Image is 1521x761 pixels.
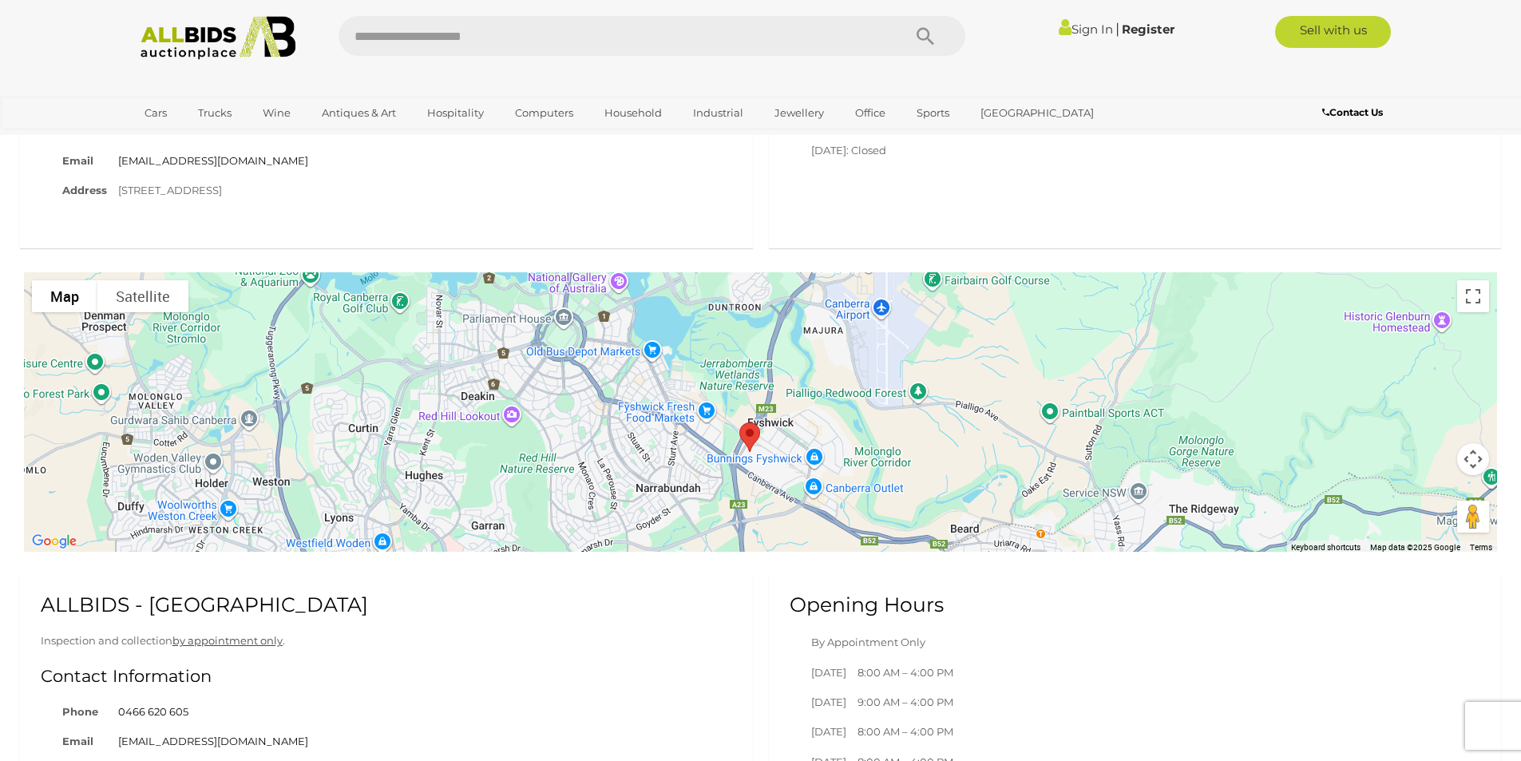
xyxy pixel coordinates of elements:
a: Sports [906,100,960,126]
h2: Opening Hours [790,594,1481,616]
a: Sell with us [1275,16,1391,48]
td: [DATE] [806,658,852,688]
button: Drag Pegman onto the map to open Street View [1457,501,1489,533]
td: [DATE] [806,688,852,717]
td: 9:00 AM – 4:00 PM [852,688,959,717]
p: Inspection and collection [41,632,732,650]
a: Open this area in Google Maps (opens a new window) [28,531,81,552]
a: Trucks [188,100,242,126]
span: Map data ©2025 Google [1370,541,1460,553]
h2: ALLBIDS - [GEOGRAPHIC_DATA] [41,594,732,616]
img: Google [28,531,81,552]
a: Office [845,100,896,126]
u: by appointment only [172,634,283,647]
td: [DATE] [806,717,852,747]
strong: Email [62,154,93,167]
a: Cars [134,100,177,126]
a: Terms (opens in new tab) [1470,541,1492,553]
button: Keyboard shortcuts [1291,541,1361,553]
button: Show street map [32,280,97,312]
td: 8:00 AM – 4:00 PM [852,717,959,747]
h3: Contact Information [41,667,732,685]
td: [DATE]: Closed [806,136,952,165]
a: Contact Us [1322,104,1387,121]
button: Map camera controls [1457,443,1489,475]
a: [EMAIL_ADDRESS][DOMAIN_NAME] [118,154,308,167]
a: Antiques & Art [311,100,406,126]
a: [GEOGRAPHIC_DATA] [970,100,1104,126]
a: by appointment only. [172,634,285,647]
a: [EMAIL_ADDRESS][DOMAIN_NAME] [118,735,308,747]
img: Allbids.com.au [132,16,305,60]
strong: Phone [62,705,98,718]
td: By Appointment Only [806,628,959,657]
a: Jewellery [764,100,834,126]
strong: Email [62,735,93,747]
b: Contact Us [1322,106,1383,118]
td: [STREET_ADDRESS] [113,176,314,205]
a: Register [1122,22,1174,37]
td: 8:00 AM – 4:00 PM [852,658,959,688]
span: | [1115,20,1119,38]
button: Search [885,16,965,56]
button: Toggle fullscreen view [1457,280,1489,312]
a: 02 6183 6877 [118,125,184,137]
button: Show satellite imagery [97,280,188,312]
a: Hospitality [417,100,494,126]
a: Sign In [1059,22,1113,37]
a: 0466 620 605 [118,705,188,718]
a: Household [594,100,672,126]
a: Industrial [683,100,754,126]
a: Computers [505,100,584,126]
strong: Address [62,184,107,196]
a: Wine [252,100,301,126]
